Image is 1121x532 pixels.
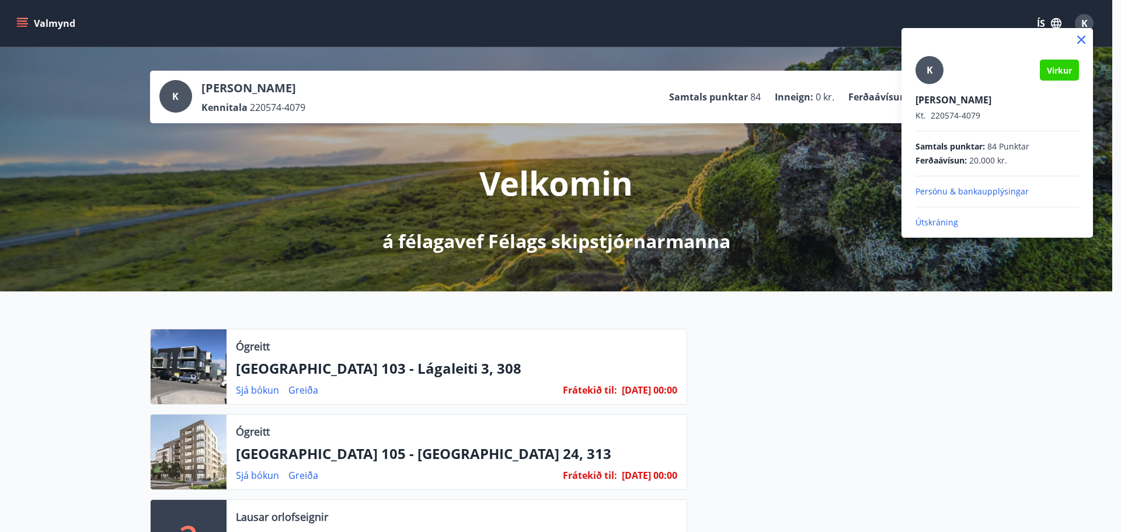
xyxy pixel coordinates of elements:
[915,93,1079,106] p: [PERSON_NAME]
[915,110,1079,121] p: 220574-4079
[915,186,1079,197] p: Persónu & bankaupplýsingar
[1047,65,1072,76] span: Virkur
[987,141,1029,152] span: 84 Punktar
[927,64,933,77] span: K
[915,155,967,166] span: Ferðaávísun :
[915,217,1079,228] p: Útskráning
[915,141,985,152] span: Samtals punktar :
[969,155,1007,166] span: 20.000 kr.
[915,110,926,121] span: Kt.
